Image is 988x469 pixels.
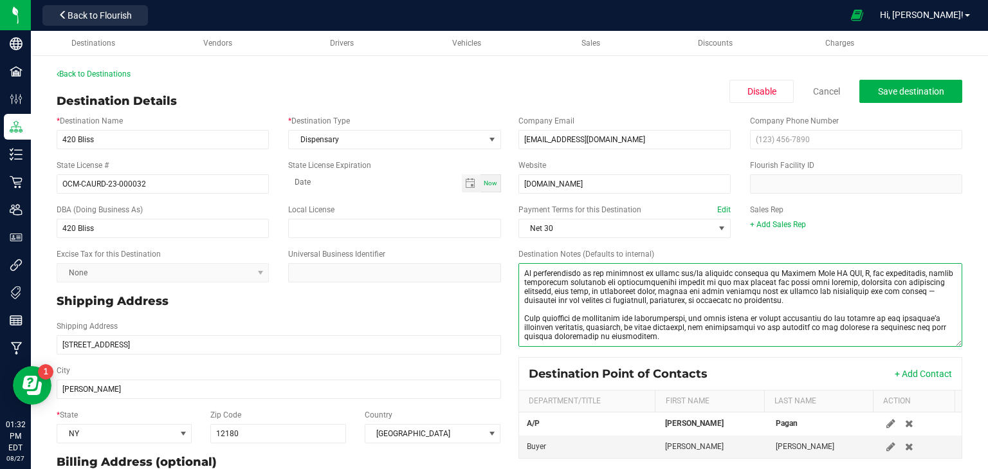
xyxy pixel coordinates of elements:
[57,320,118,332] label: Shipping Address
[6,419,25,454] p: 01:32 PM EDT
[57,248,161,260] label: Excise Tax for this Destination
[895,367,952,380] button: + Add Contact
[581,39,600,48] span: Sales
[880,10,964,20] span: Hi, [PERSON_NAME]!
[665,441,760,453] div: [PERSON_NAME]
[68,10,132,21] span: Back to Flourish
[288,204,334,216] label: Local License
[10,148,23,161] inline-svg: Inventory
[71,39,115,48] span: Destinations
[750,130,962,149] input: (123) 456-7890
[330,39,354,48] span: Drivers
[747,86,776,97] span: Disable
[10,65,23,78] inline-svg: Facilities
[57,93,177,110] div: Destination Details
[518,160,546,171] label: Website
[10,120,23,133] inline-svg: Distribution
[288,248,385,260] label: Universal Business Identifier
[57,409,78,421] label: State
[57,204,143,216] label: DBA (Doing Business As)
[484,179,497,187] span: Now
[813,85,840,98] a: Cancel
[750,204,783,216] label: Sales Rep
[717,205,731,214] a: Edit
[38,364,53,380] iframe: Resource center unread badge
[859,80,962,103] button: Save destination
[764,391,873,412] th: Last Name
[462,174,480,192] span: Toggle calendar
[750,160,814,171] label: Flourish Facility ID
[518,204,731,216] label: Payment Terms for this Destination
[519,219,714,237] span: Net 30
[776,441,871,453] div: [PERSON_NAME]
[10,203,23,216] inline-svg: Users
[518,115,574,127] label: Company Email
[750,220,806,229] a: + Add Sales Rep
[776,418,871,430] div: Pagan
[750,115,839,127] label: Company Phone Number
[10,314,23,327] inline-svg: Reports
[10,37,23,50] inline-svg: Company
[289,131,484,149] span: Dispensary
[10,259,23,271] inline-svg: Integrations
[698,39,733,48] span: Discounts
[57,115,123,127] label: Destination Name
[825,39,854,48] span: Charges
[365,409,392,421] label: Country
[843,3,872,28] span: Open Ecommerce Menu
[288,115,350,127] label: Destination Type
[873,391,955,412] th: Action
[527,418,650,430] div: A/P
[655,391,764,412] th: First Name
[10,286,23,299] inline-svg: Tags
[518,248,654,260] label: Destination Notes (Defaults to internal)
[57,69,131,78] a: Back to Destinations
[288,174,461,190] input: Date
[665,418,760,430] div: [PERSON_NAME]
[10,342,23,354] inline-svg: Manufacturing
[57,365,70,376] label: City
[6,454,25,463] p: 08/27
[10,176,23,189] inline-svg: Retail
[13,366,51,405] iframe: Resource center
[57,425,175,443] span: NY
[10,231,23,244] inline-svg: User Roles
[452,39,481,48] span: Vehicles
[288,160,371,171] label: State License Expiration
[527,441,650,453] div: Buyer
[42,5,148,26] button: Back to Flourish
[57,293,501,310] p: Shipping Address
[878,86,944,97] span: Save destination
[210,409,241,421] label: Zip Code
[57,160,109,171] label: State License #
[365,425,484,443] span: [GEOGRAPHIC_DATA]
[529,367,717,381] div: Destination Point of Contacts
[203,39,232,48] span: Vendors
[519,391,655,412] th: Department/Title
[729,80,794,103] button: Disable
[10,93,23,106] inline-svg: Configuration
